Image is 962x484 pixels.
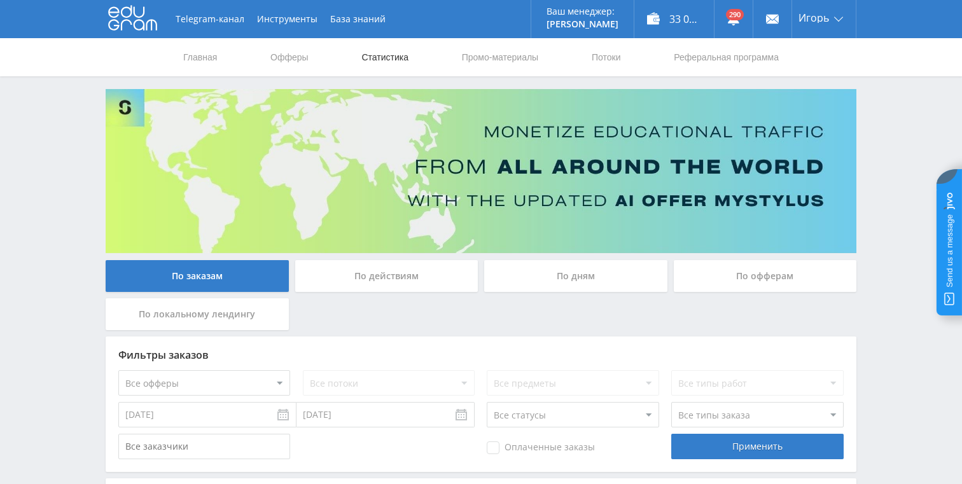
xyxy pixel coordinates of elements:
span: Игорь [798,13,829,23]
img: Banner [106,89,856,253]
p: Ваш менеджер: [547,6,618,17]
div: По заказам [106,260,289,292]
div: По действиям [295,260,478,292]
div: По локальному лендингу [106,298,289,330]
a: Реферальная программа [673,38,780,76]
div: По офферам [674,260,857,292]
div: По дням [484,260,667,292]
a: Статистика [360,38,410,76]
div: Фильтры заказов [118,349,844,361]
a: Главная [182,38,218,76]
input: Все заказчики [118,434,290,459]
div: Применить [671,434,843,459]
span: Оплаченные заказы [487,441,595,454]
p: [PERSON_NAME] [547,19,618,29]
a: Промо-материалы [461,38,540,76]
a: Потоки [590,38,622,76]
a: Офферы [269,38,310,76]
